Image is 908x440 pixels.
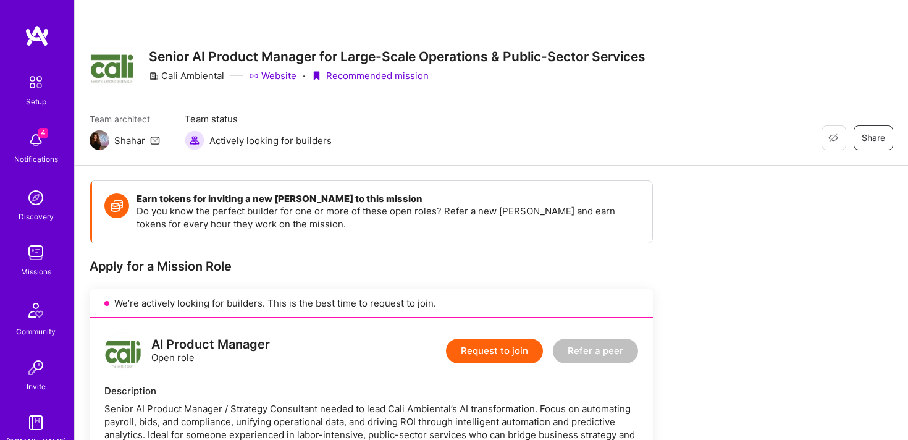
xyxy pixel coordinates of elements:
[16,325,56,338] div: Community
[23,410,48,435] img: guide book
[137,193,640,205] h4: Earn tokens for inviting a new [PERSON_NAME] to this mission
[209,134,332,147] span: Actively looking for builders
[27,380,46,393] div: Invite
[862,132,885,144] span: Share
[21,295,51,325] img: Community
[137,205,640,231] p: Do you know the perfect builder for one or more of these open roles? Refer a new [PERSON_NAME] an...
[25,25,49,47] img: logo
[553,339,638,363] button: Refer a peer
[19,210,54,223] div: Discovery
[828,133,838,143] i: icon EyeClosed
[446,339,543,363] button: Request to join
[38,128,48,138] span: 4
[249,69,296,82] a: Website
[23,185,48,210] img: discovery
[149,69,224,82] div: Cali Ambiental
[14,153,58,166] div: Notifications
[303,69,305,82] div: ·
[26,95,46,108] div: Setup
[149,49,645,64] h3: Senior AI Product Manager for Large-Scale Operations & Public-Sector Services
[104,384,638,397] div: Description
[104,332,141,370] img: logo
[90,289,653,318] div: We’re actively looking for builders. This is the best time to request to join.
[23,128,48,153] img: bell
[23,69,49,95] img: setup
[311,71,321,81] i: icon PurpleRibbon
[104,193,129,218] img: Token icon
[90,258,653,274] div: Apply for a Mission Role
[311,69,429,82] div: Recommended mission
[185,112,332,125] span: Team status
[90,46,134,84] img: Company Logo
[23,240,48,265] img: teamwork
[114,134,145,147] div: Shahar
[151,338,270,364] div: Open role
[21,265,51,278] div: Missions
[149,71,159,81] i: icon CompanyGray
[151,338,270,351] div: AI Product Manager
[185,130,204,150] img: Actively looking for builders
[23,355,48,380] img: Invite
[150,135,160,145] i: icon Mail
[90,130,109,150] img: Team Architect
[854,125,893,150] button: Share
[90,112,160,125] span: Team architect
